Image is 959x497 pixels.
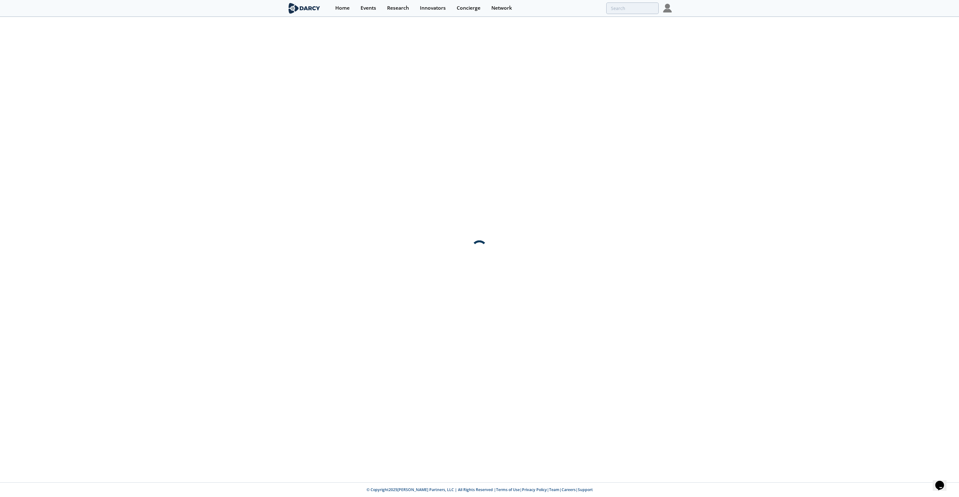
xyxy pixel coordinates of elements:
a: Support [578,487,593,492]
input: Advanced Search [606,2,659,14]
a: Careers [562,487,576,492]
a: Privacy Policy [522,487,547,492]
div: Concierge [457,6,480,11]
a: Terms of Use [496,487,520,492]
img: logo-wide.svg [287,3,321,14]
a: Team [549,487,559,492]
div: Network [491,6,512,11]
div: Research [387,6,409,11]
div: Home [335,6,350,11]
div: Events [361,6,376,11]
div: Innovators [420,6,446,11]
p: © Copyright 2025 [PERSON_NAME] Partners, LLC | All Rights Reserved | | | | | [248,487,711,493]
img: Profile [663,4,672,12]
iframe: chat widget [933,472,953,491]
